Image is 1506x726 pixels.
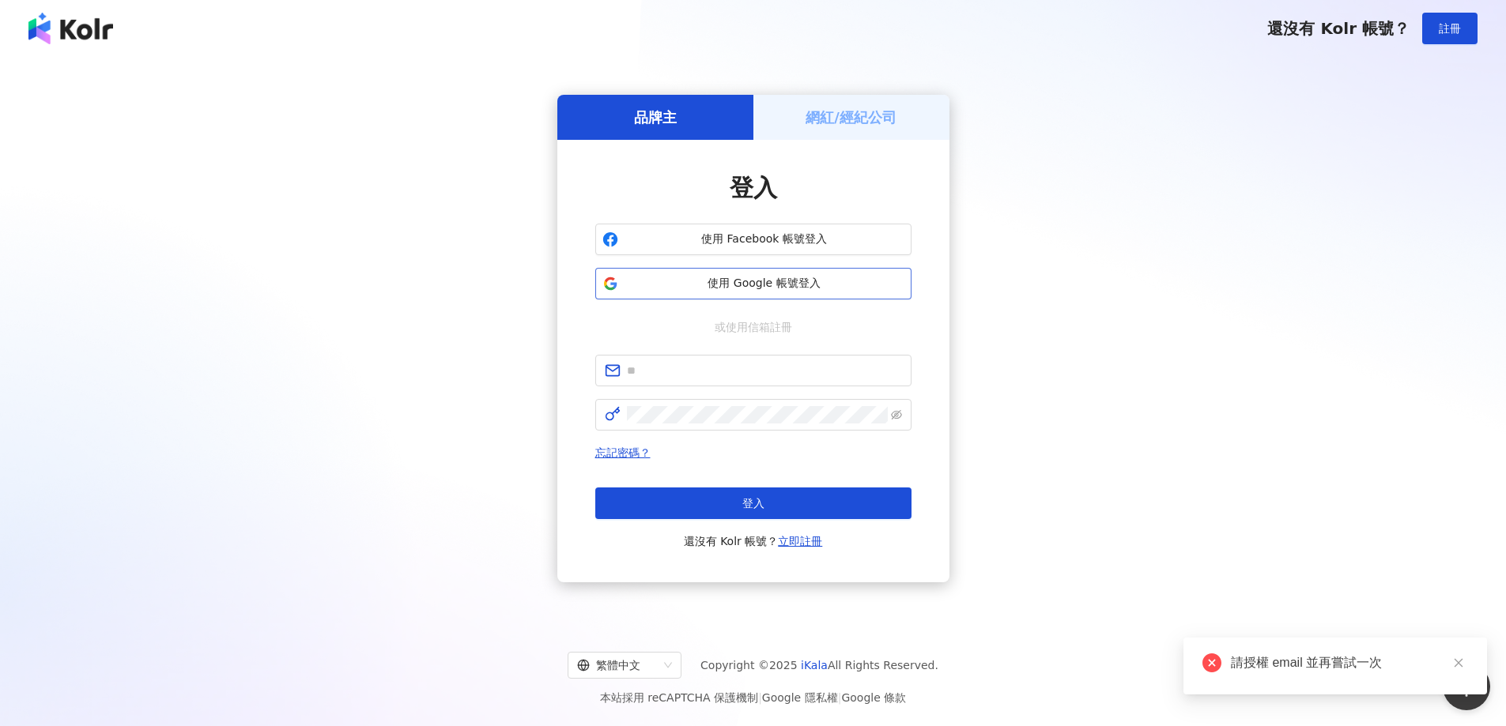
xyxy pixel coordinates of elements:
[758,691,762,704] span: |
[762,691,838,704] a: Google 隱私權
[1422,13,1478,44] button: 註冊
[684,532,823,551] span: 還沒有 Kolr 帳號？
[841,691,906,704] a: Google 條款
[595,487,912,519] button: 登入
[742,497,764,510] span: 登入
[1453,657,1464,668] span: close
[1267,19,1410,38] span: 還沒有 Kolr 帳號？
[801,659,828,671] a: iKala
[28,13,113,44] img: logo
[1439,22,1461,35] span: 註冊
[730,174,777,201] span: 登入
[595,224,912,255] button: 使用 Facebook 帳號登入
[577,653,658,678] div: 繁體中文
[1202,653,1221,672] span: close-circle
[595,446,651,459] a: 忘記密碼？
[634,107,677,127] h5: 品牌主
[778,535,822,547] a: 立即註冊
[838,691,842,704] span: |
[891,409,902,420] span: eye-invisible
[700,656,938,675] span: Copyright © 2025 All Rights Reserved.
[1231,653,1468,672] div: 請授權 email 並再嘗試一次
[600,688,906,707] span: 本站採用 reCAPTCHA 保護機制
[704,318,803,336] span: 或使用信箱註冊
[625,231,904,247] span: 使用 Facebook 帳號登入
[595,268,912,299] button: 使用 Google 帳號登入
[806,107,896,127] h5: 網紅/經紀公司
[625,276,904,292] span: 使用 Google 帳號登入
